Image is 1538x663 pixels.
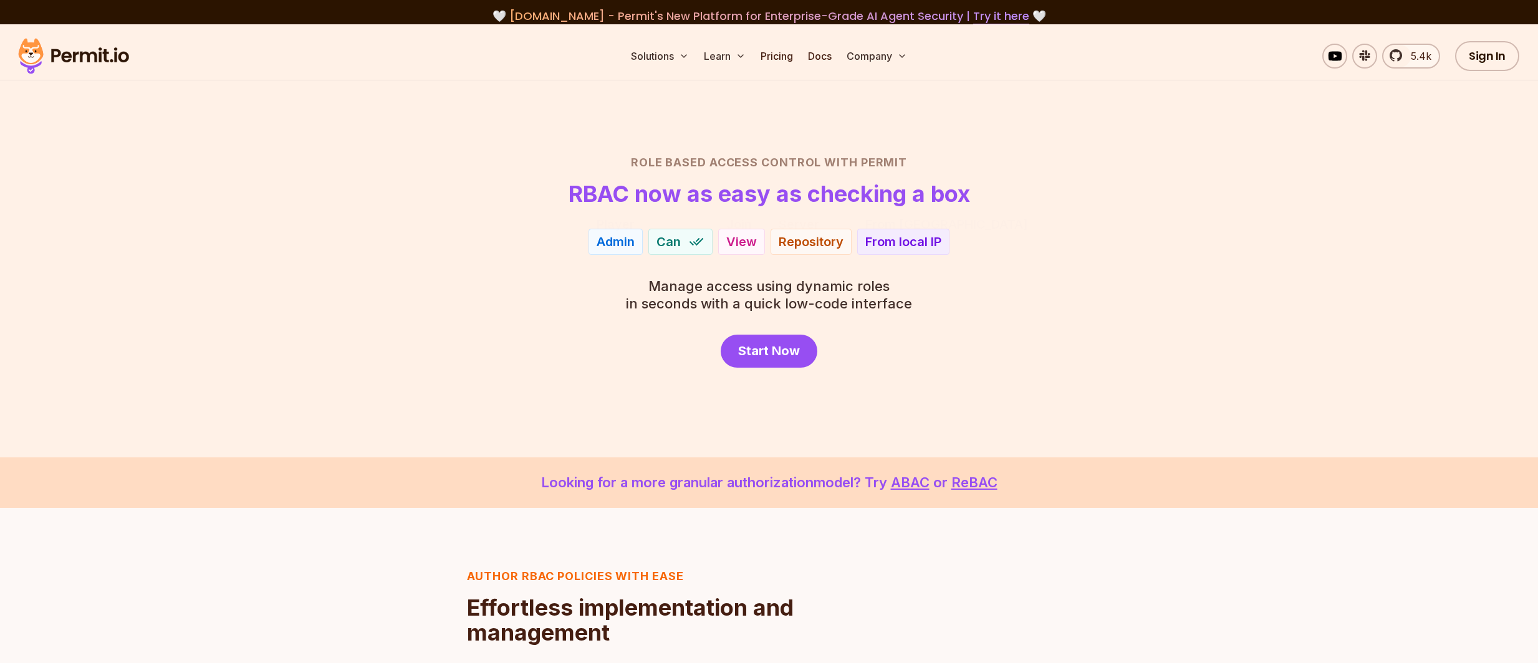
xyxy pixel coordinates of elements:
div: Join [726,216,752,233]
span: 5.4k [1403,49,1431,64]
div: From local IP [865,233,941,250]
h2: Role Based Access Control [333,154,1206,171]
a: 5.4k [1382,44,1440,69]
span: [DOMAIN_NAME] - Permit's New Platform for Enterprise-Grade AI Agent Security | [509,8,1029,24]
span: Can [656,233,681,250]
div: Repository [779,233,843,250]
div: 🤍 🤍 [30,7,1508,25]
div: View [726,233,757,250]
a: ReBAC [951,474,997,490]
a: Docs [803,44,837,69]
div: Player [597,216,635,233]
h1: RBAC now as easy as checking a box [569,181,970,206]
h2: Effortless implementation and management [467,595,807,645]
a: Start Now [721,335,817,368]
button: Solutions [626,44,694,69]
a: Try it here [973,8,1029,24]
button: Company [842,44,912,69]
button: Learn [699,44,751,69]
a: Sign In [1455,41,1519,71]
div: Admin [597,233,635,250]
div: Server [779,216,819,233]
h3: Author RBAC POLICIES with EASE [467,568,807,585]
a: Pricing [756,44,798,69]
p: in seconds with a quick low-code interface [626,277,912,312]
span: Start Now [738,342,800,360]
span: with Permit [824,154,907,171]
p: Looking for a more granular authorization model? Try or [30,472,1508,493]
div: From [GEOGRAPHIC_DATA] [865,216,1028,233]
span: Manage access using dynamic roles [626,277,912,295]
img: Permit logo [12,35,135,77]
a: ABAC [891,474,930,490]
